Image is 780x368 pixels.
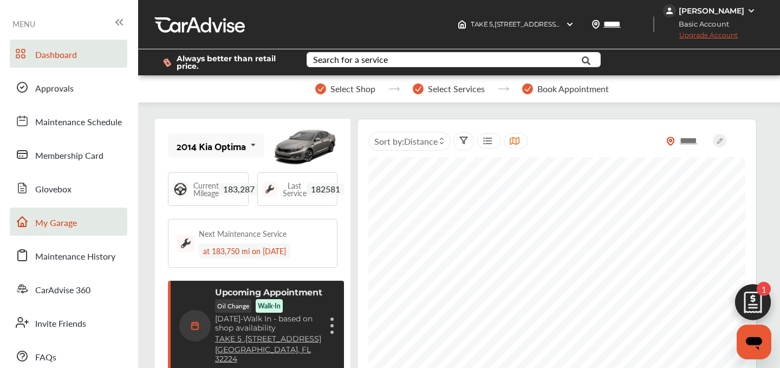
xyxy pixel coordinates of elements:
[679,6,744,16] div: [PERSON_NAME]
[215,299,251,313] p: Oil Change
[10,308,127,337] a: Invite Friends
[215,314,322,333] p: Walk In - based on shop availability
[283,182,307,197] span: Last Service
[12,20,35,28] span: MENU
[10,73,127,101] a: Approvals
[522,83,533,94] img: stepper-checkmark.b5569197.svg
[471,20,659,28] span: TAKE 5 , [STREET_ADDRESS] [GEOGRAPHIC_DATA] , FL 32224
[10,40,127,68] a: Dashboard
[35,115,122,130] span: Maintenance Schedule
[35,48,77,62] span: Dashboard
[413,83,424,94] img: stepper-checkmark.b5569197.svg
[404,135,438,147] span: Distance
[313,55,388,64] div: Search for a service
[663,31,738,44] span: Upgrade Account
[35,183,71,197] span: Glovebox
[565,20,574,29] img: header-down-arrow.9dd2ce7d.svg
[240,314,243,324] span: -
[35,283,90,298] span: CarAdvise 360
[537,84,609,94] span: Book Appointment
[388,87,400,91] img: stepper-arrow.e24c07c6.svg
[458,20,466,29] img: header-home-logo.8d720a4f.svg
[591,20,600,29] img: location_vector.a44bc228.svg
[177,55,289,70] span: Always better than retail price.
[757,282,771,296] span: 1
[664,18,737,30] span: Basic Account
[193,182,219,197] span: Current Mileage
[215,287,322,298] p: Upcoming Appointment
[219,183,259,195] span: 183,287
[199,228,287,239] div: Next Maintenance Service
[262,182,277,197] img: maintenance_logo
[215,314,240,324] span: [DATE]
[177,235,194,252] img: maintenance_logo
[163,58,171,67] img: dollor_label_vector.a70140d1.svg
[35,250,115,264] span: Maintenance History
[10,275,127,303] a: CarAdvise 360
[666,137,675,146] img: location_vector_orange.38f05af8.svg
[374,135,438,147] span: Sort by :
[10,107,127,135] a: Maintenance Schedule
[10,140,127,169] a: Membership Card
[179,310,211,341] img: calendar-icon.35d1de04.svg
[428,84,485,94] span: Select Services
[330,84,375,94] span: Select Shop
[663,4,676,17] img: jVpblrzwTbfkPYzPPzSLxeg0AAAAASUVORK5CYII=
[35,216,77,230] span: My Garage
[737,325,771,359] iframe: Button to launch messaging window
[498,87,509,91] img: stepper-arrow.e24c07c6.svg
[35,82,74,96] span: Approvals
[315,83,326,94] img: stepper-checkmark.b5569197.svg
[727,279,779,331] img: edit-cartIcon.11d11f9a.svg
[215,334,321,344] a: TAKE 5 ,[STREET_ADDRESS]
[10,208,127,236] a: My Garage
[10,174,127,202] a: Glovebox
[215,345,322,364] a: [GEOGRAPHIC_DATA], FL 32224
[35,351,56,365] span: FAQs
[653,16,654,33] img: header-divider.bc55588e.svg
[272,121,337,170] img: mobile_9204_st0640_046.jpg
[177,140,246,151] div: 2014 Kia Optima
[747,7,756,15] img: WGsFRI8htEPBVLJbROoPRyZpYNWhNONpIPPETTm6eUC0GeLEiAAAAAElFTkSuQmCC
[173,182,188,197] img: steering_logo
[35,317,86,331] span: Invite Friends
[35,149,103,163] span: Membership Card
[10,241,127,269] a: Maintenance History
[307,183,344,195] span: 182581
[258,301,281,311] p: Walk-In
[199,243,290,259] div: at 183,750 mi on [DATE]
